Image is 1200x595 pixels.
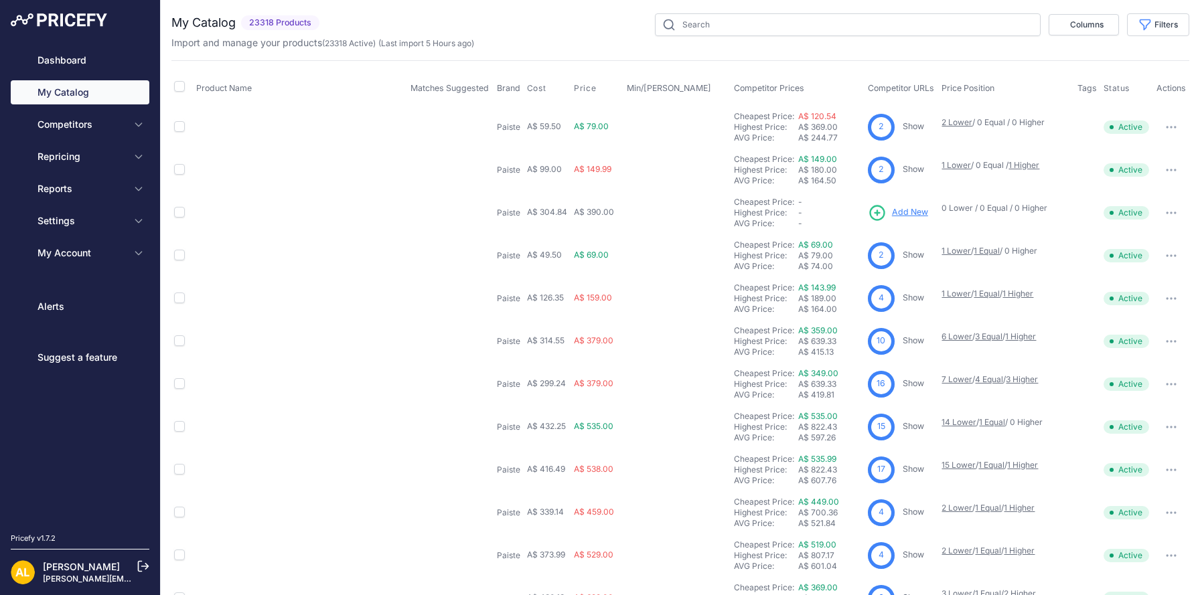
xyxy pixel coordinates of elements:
[903,292,924,303] a: Show
[497,165,521,175] p: Paiste
[497,83,520,93] span: Brand
[942,503,1064,513] p: / /
[527,507,564,517] span: A$ 339.14
[798,464,837,475] span: A$ 822.43
[798,122,838,132] span: A$ 369.00
[1104,83,1133,94] button: Status
[942,503,972,513] a: 2 Lower
[942,160,1064,171] p: / 0 Equal /
[11,294,149,319] a: Alerts
[574,207,614,217] span: A$ 390.00
[942,246,971,256] a: 1 Lower
[879,506,884,519] span: 4
[942,331,972,341] a: 6 Lower
[11,13,107,27] img: Pricefy Logo
[903,164,924,174] a: Show
[410,83,489,93] span: Matches Suggested
[942,117,1064,128] p: / 0 Equal / 0 Higher
[798,336,836,346] span: A$ 639.33
[734,154,794,164] a: Cheapest Price:
[798,304,862,315] div: A$ 164.00
[11,112,149,137] button: Competitors
[975,331,1002,341] a: 3 Equal
[978,460,1004,470] a: 1 Equal
[1005,331,1036,341] a: 1 Higher
[734,175,798,186] div: AVG Price:
[241,15,319,31] span: 23318 Products
[1104,206,1149,220] span: Active
[974,288,1000,299] a: 1 Equal
[527,83,548,94] button: Cost
[879,292,884,305] span: 4
[1049,14,1119,35] button: Columns
[798,475,862,486] div: A$ 607.76
[798,240,833,250] a: A$ 69.00
[325,38,373,48] a: 23318 Active
[734,207,798,218] div: Highest Price:
[1104,549,1149,562] span: Active
[942,203,1064,214] p: 0 Lower / 0 Equal / 0 Higher
[879,549,884,562] span: 4
[1104,335,1149,348] span: Active
[798,347,862,357] div: A$ 415.13
[37,118,125,131] span: Competitors
[868,83,934,93] span: Competitor URLs
[734,582,794,592] a: Cheapest Price:
[798,175,862,186] div: A$ 164.50
[942,460,1064,471] p: / /
[11,80,149,104] a: My Catalog
[171,13,236,32] h2: My Catalog
[798,411,838,421] a: A$ 535.00
[1007,460,1038,470] a: 1 Higher
[734,507,798,518] div: Highest Price:
[497,550,521,561] p: Paiste
[879,249,884,262] span: 2
[1104,377,1149,391] span: Active
[1156,83,1186,93] span: Actions
[1104,506,1149,519] span: Active
[734,218,798,229] div: AVG Price:
[734,390,798,400] div: AVG Price:
[734,111,794,121] a: Cheapest Price:
[903,250,924,260] a: Show
[43,574,249,584] a: [PERSON_NAME][EMAIL_ADDRESS][DOMAIN_NAME]
[974,246,1000,256] a: 1 Equal
[903,464,924,474] a: Show
[798,154,837,164] a: A$ 149.00
[734,261,798,272] div: AVG Price:
[734,347,798,357] div: AVG Price:
[11,345,149,369] a: Suggest a feature
[942,288,971,299] a: 1 Lower
[798,250,833,260] span: A$ 79.00
[975,503,1001,513] a: 1 Equal
[1104,249,1149,262] span: Active
[497,379,521,390] p: Paiste
[942,417,976,427] a: 14 Lower
[879,120,884,133] span: 2
[734,83,804,93] span: Competitor Prices
[734,304,798,315] div: AVG Price:
[527,421,566,431] span: A$ 432.25
[11,241,149,265] button: My Account
[734,197,794,207] a: Cheapest Price:
[879,163,884,176] span: 2
[942,246,1064,256] p: / / 0 Higher
[877,377,885,390] span: 16
[43,561,120,572] a: [PERSON_NAME]
[497,207,521,218] p: Paiste
[1004,545,1035,556] a: 1 Higher
[37,246,125,260] span: My Account
[574,250,609,260] span: A$ 69.00
[627,83,711,93] span: Min/[PERSON_NAME]
[798,325,838,335] a: A$ 359.00
[497,122,521,133] p: Paiste
[1104,120,1149,134] span: Active
[798,379,836,389] span: A$ 639.33
[798,518,862,529] div: A$ 521.84
[942,83,994,93] span: Price Position
[798,368,838,378] a: A$ 349.00
[11,145,149,169] button: Repricing
[942,374,972,384] a: 7 Lower
[734,464,798,475] div: Highest Price:
[574,335,613,345] span: A$ 379.00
